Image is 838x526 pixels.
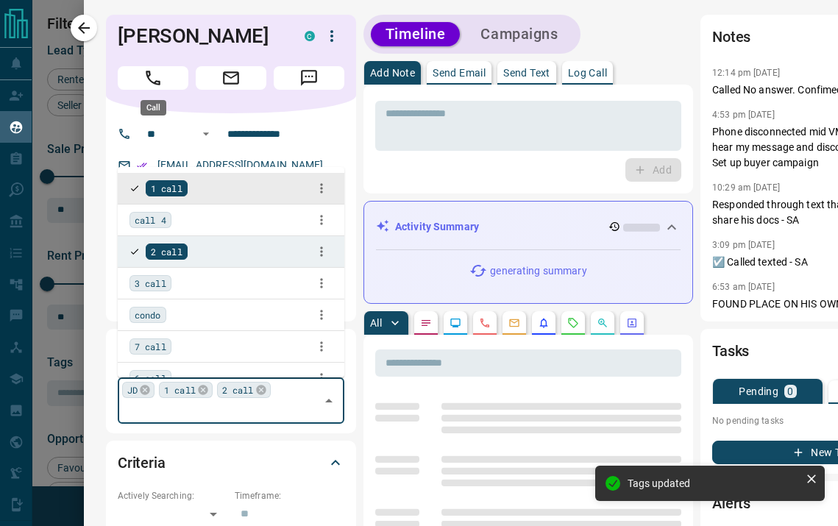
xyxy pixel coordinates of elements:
[135,276,166,291] span: 3 call
[118,445,344,480] div: Criteria
[712,282,775,292] p: 6:53 am [DATE]
[712,110,775,120] p: 4:53 pm [DATE]
[274,66,344,90] span: Message
[151,181,182,196] span: 1 call
[122,382,155,398] div: JD
[217,382,271,398] div: 2 call
[197,125,215,143] button: Open
[538,317,550,329] svg: Listing Alerts
[141,100,166,115] div: Call
[157,159,324,171] a: [EMAIL_ADDRESS][DOMAIN_NAME]
[739,386,778,397] p: Pending
[371,22,461,46] button: Timeline
[479,317,491,329] svg: Calls
[628,477,800,489] div: Tags updated
[626,317,638,329] svg: Agent Actions
[196,66,266,90] span: Email
[305,31,315,41] div: condos.ca
[450,317,461,329] svg: Lead Browsing Activity
[135,371,166,385] span: 6 call
[159,382,213,398] div: 1 call
[787,386,793,397] p: 0
[118,451,166,475] h2: Criteria
[319,391,339,411] button: Close
[433,68,486,78] p: Send Email
[466,22,572,46] button: Campaigns
[127,383,138,397] span: JD
[118,66,188,90] span: Call
[135,339,166,354] span: 7 call
[222,383,254,397] span: 2 call
[376,213,681,241] div: Activity Summary
[568,68,607,78] p: Log Call
[712,240,775,250] p: 3:09 pm [DATE]
[712,339,749,363] h2: Tasks
[135,308,161,322] span: condo
[490,263,586,279] p: generating summary
[135,213,166,227] span: call 4
[508,317,520,329] svg: Emails
[118,24,283,48] h1: [PERSON_NAME]
[712,25,750,49] h2: Notes
[370,318,382,328] p: All
[164,383,196,397] span: 1 call
[420,317,432,329] svg: Notes
[151,244,182,259] span: 2 call
[712,68,780,78] p: 12:14 pm [DATE]
[370,68,415,78] p: Add Note
[597,317,608,329] svg: Opportunities
[712,182,780,193] p: 10:29 am [DATE]
[118,489,227,502] p: Actively Searching:
[137,160,147,171] svg: Email Verified
[235,489,344,502] p: Timeframe:
[567,317,579,329] svg: Requests
[503,68,550,78] p: Send Text
[395,219,479,235] p: Activity Summary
